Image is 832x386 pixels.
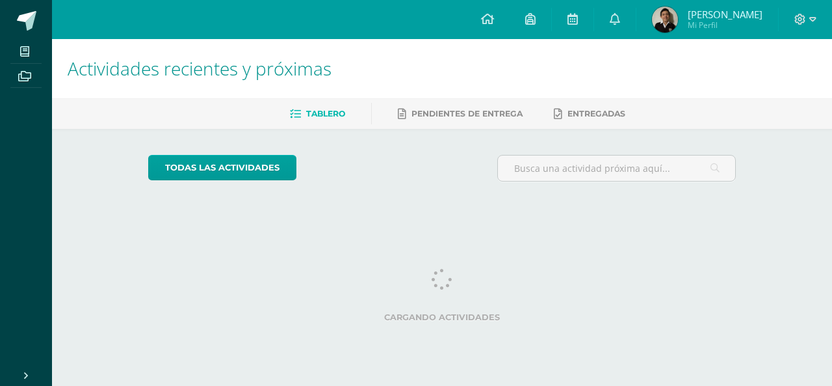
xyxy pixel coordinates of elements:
span: Mi Perfil [688,20,762,31]
span: Actividades recientes y próximas [68,56,331,81]
a: Entregadas [554,103,625,124]
span: Tablero [306,109,345,118]
span: [PERSON_NAME] [688,8,762,21]
a: Tablero [290,103,345,124]
span: Pendientes de entrega [411,109,523,118]
a: todas las Actividades [148,155,296,180]
span: Entregadas [567,109,625,118]
img: 8cb31419f7bcdba8e1f25127b257a4b3.png [652,7,678,33]
a: Pendientes de entrega [398,103,523,124]
input: Busca una actividad próxima aquí... [498,156,736,181]
label: Cargando actividades [148,312,736,322]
